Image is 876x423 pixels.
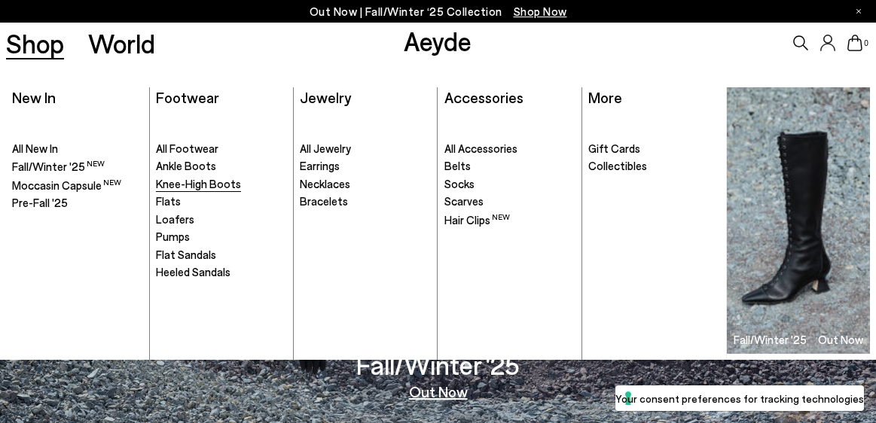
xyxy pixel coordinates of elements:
a: Pre-Fall '25 [12,196,143,211]
p: Out Now | Fall/Winter ‘25 Collection [310,2,567,21]
span: Socks [444,177,475,190]
a: Aeyde [404,25,472,56]
a: Pumps [156,230,287,245]
a: Belts [444,159,575,174]
span: Collectibles [588,159,647,172]
a: More [588,88,622,106]
a: Flats [156,194,287,209]
a: Fall/Winter '25 [12,159,143,175]
a: Loafers [156,212,287,227]
span: Bracelets [300,194,348,208]
span: Flats [156,194,181,208]
a: Shop [6,30,64,56]
a: All Accessories [444,142,575,157]
span: Belts [444,159,471,172]
a: Scarves [444,194,575,209]
span: Hair Clips [444,213,510,227]
a: Out Now [409,384,468,399]
span: Scarves [444,194,484,208]
a: 0 [847,35,862,51]
a: Ankle Boots [156,159,287,174]
a: All Footwear [156,142,287,157]
span: All Jewelry [300,142,351,155]
span: 0 [862,39,870,47]
span: Necklaces [300,177,350,190]
a: Earrings [300,159,431,174]
span: Gift Cards [588,142,640,155]
a: Collectibles [588,159,720,174]
a: Fall/Winter '25 Out Now [727,87,870,354]
a: Heeled Sandals [156,265,287,280]
span: Pre-Fall '25 [12,196,68,209]
a: Bracelets [300,194,431,209]
img: Group_1295_900x.jpg [727,87,870,354]
span: Navigate to /collections/new-in [514,5,567,18]
h3: Fall/Winter '25 [356,351,520,378]
span: Loafers [156,212,194,226]
a: All Jewelry [300,142,431,157]
a: Moccasin Capsule [12,178,143,193]
h3: Fall/Winter '25 [734,334,807,345]
span: Fall/Winter '25 [12,160,105,173]
h3: Out Now [818,334,863,345]
a: New In [12,88,56,106]
button: Your consent preferences for tracking technologies [615,385,864,411]
a: All New In [12,142,143,157]
a: Necklaces [300,177,431,192]
a: Gift Cards [588,142,720,157]
label: Your consent preferences for tracking technologies [615,391,864,406]
span: Moccasin Capsule [12,178,121,192]
a: Accessories [444,88,523,106]
a: Knee-High Boots [156,177,287,192]
span: Knee-High Boots [156,177,241,190]
a: Jewelry [300,88,351,106]
span: Earrings [300,159,340,172]
span: All New In [12,142,58,155]
a: Hair Clips [444,212,575,228]
a: Flat Sandals [156,248,287,263]
span: Pumps [156,230,190,243]
span: All Footwear [156,142,218,155]
a: Socks [444,177,575,192]
a: World [88,30,155,56]
span: Flat Sandals [156,248,216,261]
span: All Accessories [444,142,517,155]
span: Heeled Sandals [156,265,230,278]
a: Footwear [156,88,219,106]
span: Ankle Boots [156,159,216,172]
